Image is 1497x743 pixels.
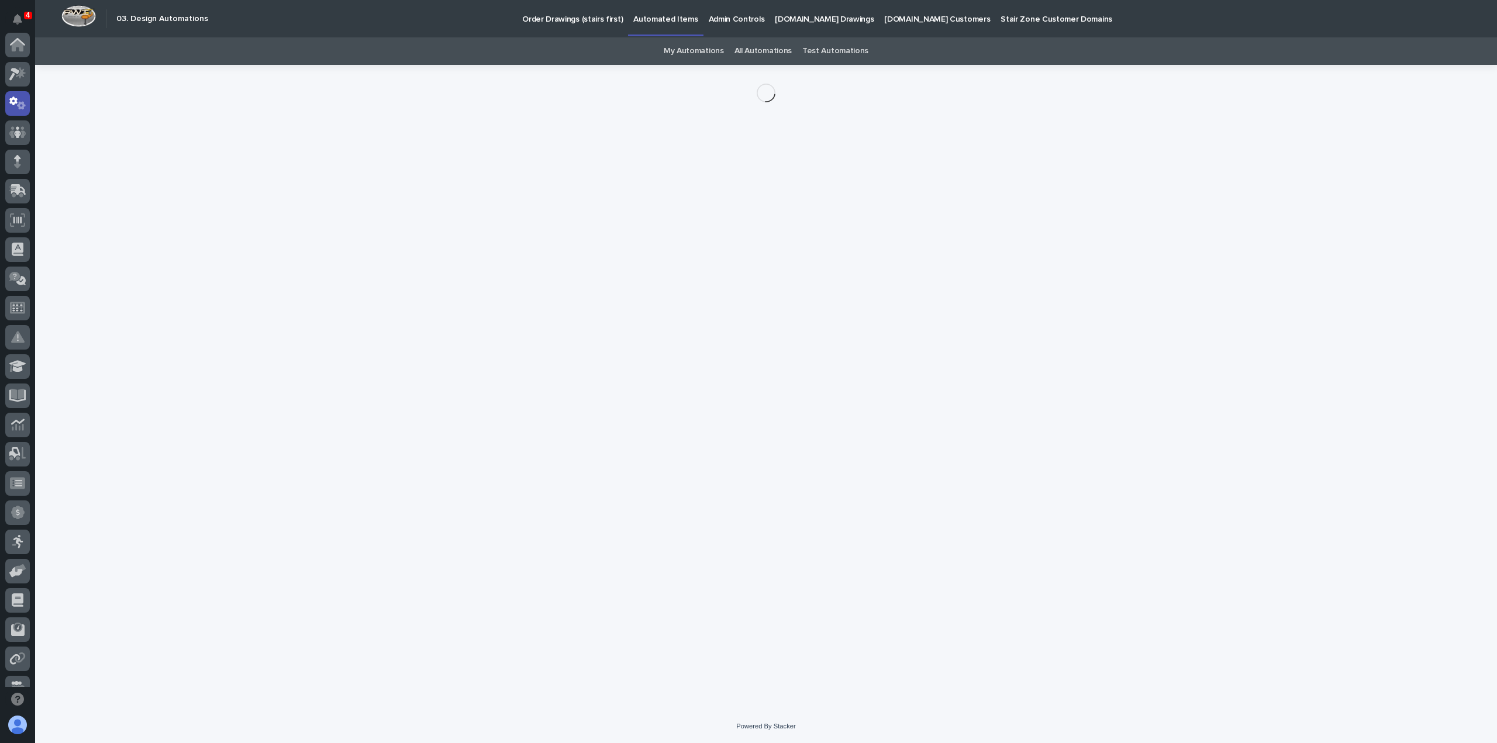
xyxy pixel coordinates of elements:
[736,723,795,730] a: Powered By Stacker
[5,687,30,711] button: Open support chat
[5,7,30,32] button: Notifications
[116,14,208,24] h2: 03. Design Automations
[734,37,792,65] a: All Automations
[664,37,724,65] a: My Automations
[5,713,30,737] button: users-avatar
[26,11,30,19] p: 4
[61,5,96,27] img: Workspace Logo
[802,37,868,65] a: Test Automations
[15,14,30,33] div: Notifications4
